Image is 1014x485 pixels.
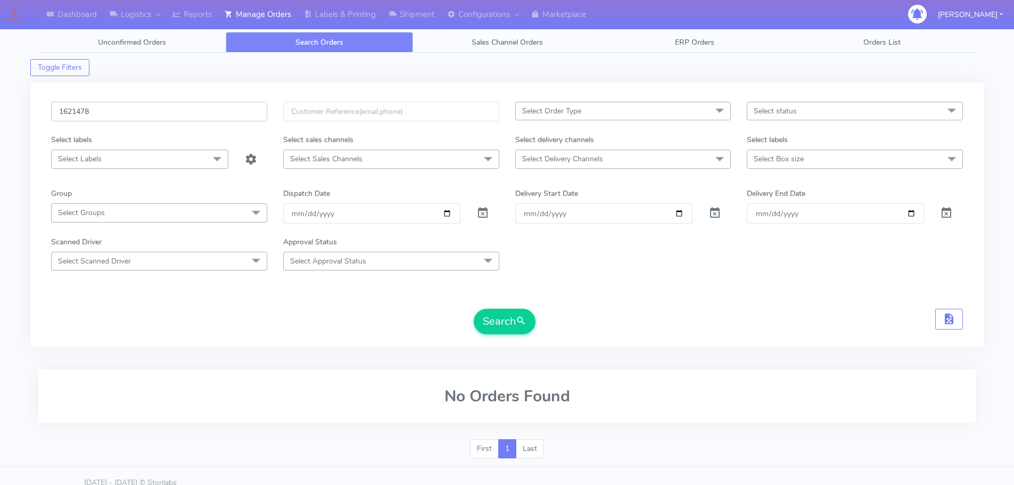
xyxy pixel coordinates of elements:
span: Select Scanned Driver [58,256,131,266]
span: Select Sales Channels [290,154,362,164]
a: 1 [498,439,516,458]
span: Select Groups [58,208,105,218]
h2: No Orders Found [51,388,963,405]
span: Unconfirmed Orders [98,37,166,47]
span: Sales Channel Orders [472,37,543,47]
span: ERP Orders [675,37,714,47]
button: Toggle Filters [30,59,89,76]
button: Search [474,309,535,334]
label: Approval Status [283,236,337,248]
input: Order Id [51,102,267,121]
span: Orders List [863,37,901,47]
label: Select labels [747,134,788,145]
label: Scanned Driver [51,236,102,248]
span: Select Labels [58,154,102,164]
span: Select status [754,106,797,116]
label: Delivery Start Date [515,188,578,199]
span: Select Approval Status [290,256,366,266]
input: Customer Reference(email,phone) [283,102,499,121]
label: Delivery End Date [747,188,805,199]
label: Select sales channels [283,134,353,145]
span: Select Delivery Channels [522,154,603,164]
label: Select delivery channels [515,134,594,145]
span: Select Order Type [522,106,581,116]
button: [PERSON_NAME] [930,4,1011,26]
span: Select Box size [754,154,804,164]
span: Search Orders [295,37,343,47]
label: Select labels [51,134,92,145]
label: Dispatch Date [283,188,330,199]
label: Group [51,188,72,199]
ul: Tabs [38,32,976,53]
